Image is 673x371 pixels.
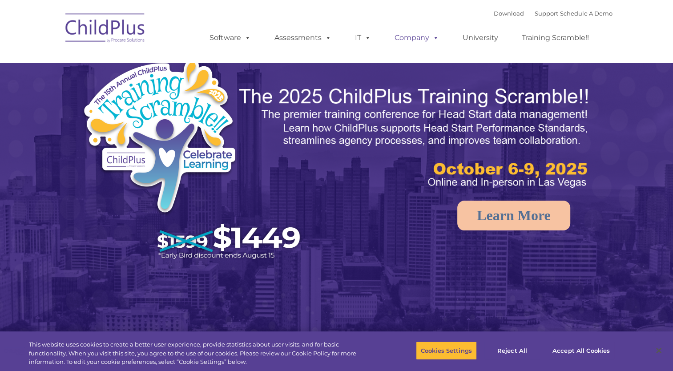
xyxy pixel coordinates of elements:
a: Schedule A Demo [560,10,613,17]
button: Accept All Cookies [548,341,615,360]
a: University [454,29,507,47]
a: Training Scramble!! [513,29,598,47]
a: Assessments [266,29,340,47]
button: Reject All [484,341,540,360]
font: | [494,10,613,17]
button: Cookies Settings [416,341,477,360]
a: IT [346,29,380,47]
a: Support [535,10,558,17]
img: ChildPlus by Procare Solutions [61,7,150,52]
a: Software [201,29,260,47]
a: Download [494,10,524,17]
button: Close [649,341,669,360]
div: This website uses cookies to create a better user experience, provide statistics about user visit... [29,340,370,367]
a: Company [386,29,448,47]
a: Learn More [457,201,570,230]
